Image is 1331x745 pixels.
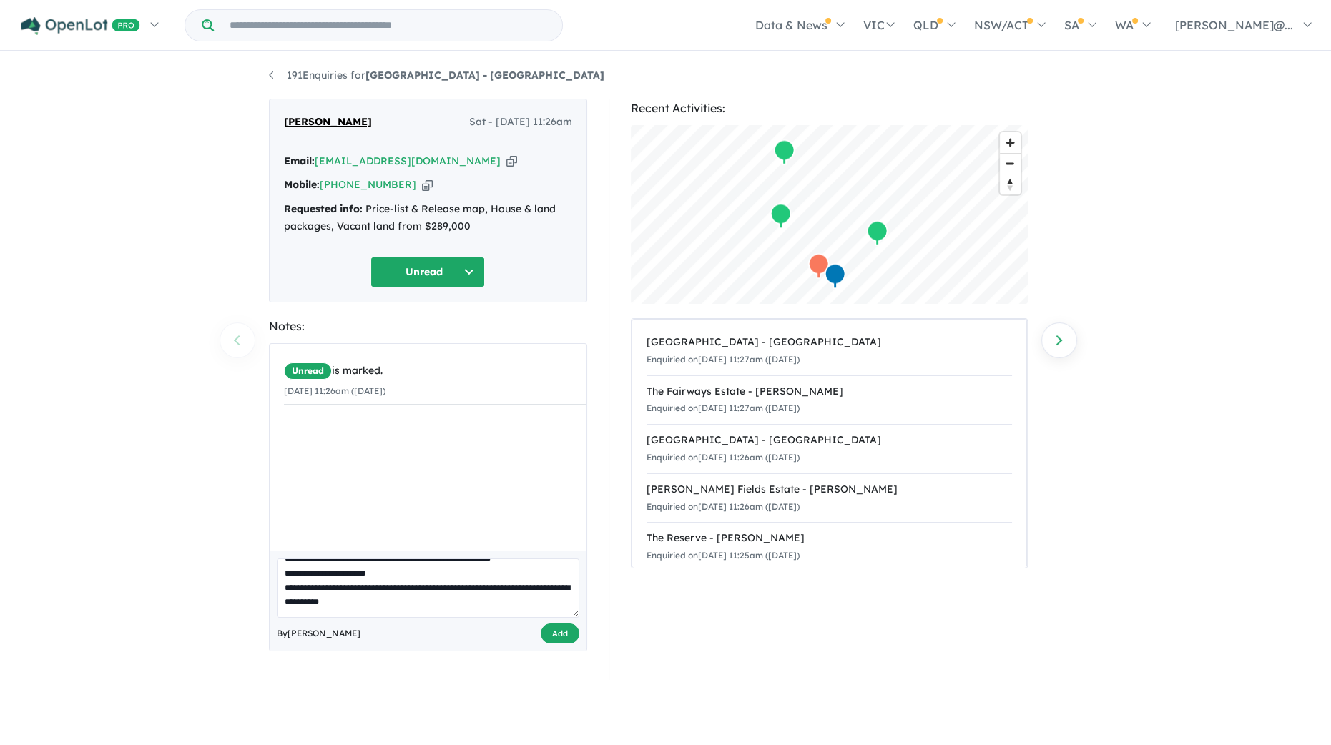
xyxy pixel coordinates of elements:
span: [PERSON_NAME] [284,114,372,131]
small: Enquiried on [DATE] 11:26am ([DATE]) [647,501,800,512]
a: [GEOGRAPHIC_DATA] - [GEOGRAPHIC_DATA]Enquiried on[DATE] 11:26am ([DATE]) [647,424,1012,474]
a: [EMAIL_ADDRESS][DOMAIN_NAME] [315,154,501,167]
nav: breadcrumb [269,67,1063,84]
a: The Fairways Estate - [PERSON_NAME]Enquiried on[DATE] 11:27am ([DATE]) [647,375,1012,425]
small: Enquiried on [DATE] 11:27am ([DATE]) [647,354,800,365]
span: [PERSON_NAME]@... [1175,18,1293,32]
span: Sat - [DATE] 11:26am [469,114,572,131]
span: Unread [284,362,332,380]
span: Zoom out [1000,154,1021,174]
button: Add [541,623,579,644]
a: 191Enquiries for[GEOGRAPHIC_DATA] - [GEOGRAPHIC_DATA] [269,69,604,82]
button: Zoom out [1000,153,1021,174]
small: Enquiried on [DATE] 11:27am ([DATE]) [647,403,800,413]
div: [GEOGRAPHIC_DATA] - [GEOGRAPHIC_DATA] [647,334,1012,351]
strong: Mobile: [284,178,320,191]
button: Copy [422,177,433,192]
div: Map marker [866,220,888,247]
div: is marked. [284,362,586,380]
div: The Reserve - [PERSON_NAME] [647,530,1012,547]
div: Price-list & Release map, House & land packages, Vacant land from $289,000 [284,201,572,235]
div: [GEOGRAPHIC_DATA] - [GEOGRAPHIC_DATA] [647,432,1012,449]
button: Reset bearing to north [1000,174,1021,194]
div: [PERSON_NAME] Fields Estate - [PERSON_NAME] [647,481,1012,498]
div: The Fairways Estate - [PERSON_NAME] [647,383,1012,400]
canvas: Map [631,125,1028,304]
small: Enquiried on [DATE] 11:25am ([DATE]) [647,550,800,561]
button: Copy [506,154,517,169]
a: The Reserve - [PERSON_NAME]Enquiried on[DATE] 11:25am ([DATE]) [647,522,1012,572]
div: Notes: [269,317,587,336]
button: Unread [370,257,485,287]
div: Map marker [770,203,791,230]
small: [DATE] 11:26am ([DATE]) [284,385,385,396]
div: Map marker [773,139,795,166]
input: Try estate name, suburb, builder or developer [217,10,559,41]
div: Recent Activities: [631,99,1028,118]
strong: Requested info: [284,202,363,215]
strong: Email: [284,154,315,167]
a: [PHONE_NUMBER] [320,178,416,191]
button: Zoom in [1000,132,1021,153]
a: [PERSON_NAME] Fields Estate - [PERSON_NAME]Enquiried on[DATE] 11:26am ([DATE]) [647,473,1012,523]
span: By [PERSON_NAME] [277,626,360,641]
small: Enquiried on [DATE] 11:26am ([DATE]) [647,452,800,463]
strong: [GEOGRAPHIC_DATA] - [GEOGRAPHIC_DATA] [365,69,604,82]
img: Openlot PRO Logo White [21,17,140,35]
div: Map marker [807,253,829,280]
div: Map marker [824,263,845,290]
a: [GEOGRAPHIC_DATA] - [GEOGRAPHIC_DATA]Enquiried on[DATE] 11:27am ([DATE]) [647,327,1012,376]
